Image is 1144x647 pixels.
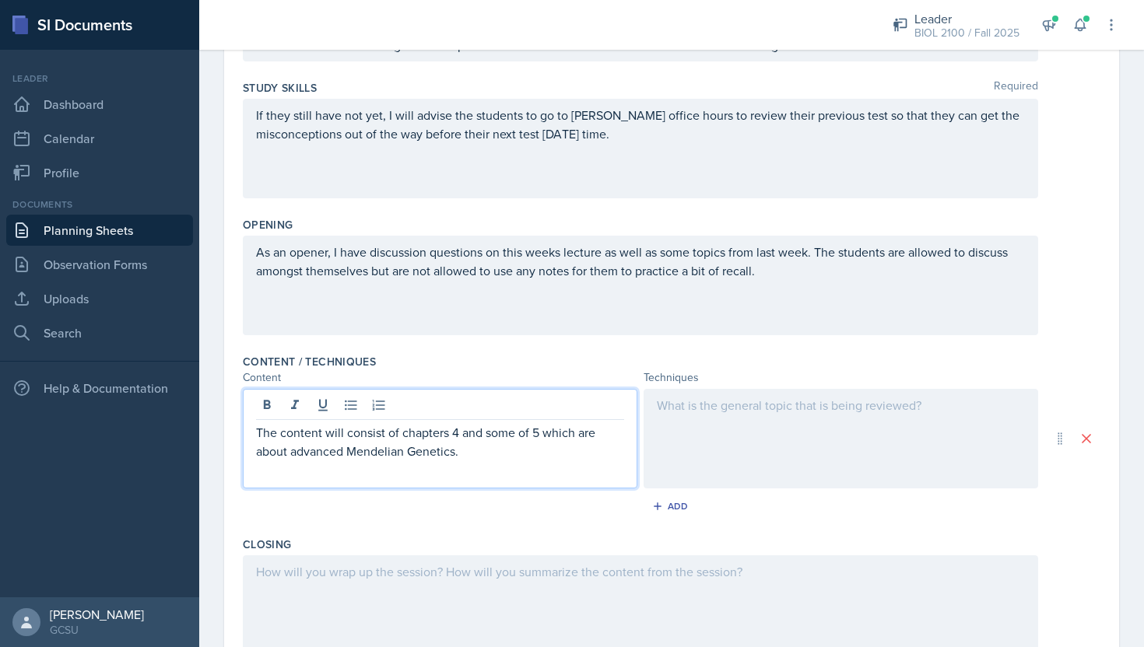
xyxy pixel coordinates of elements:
[256,106,1025,143] p: If they still have not yet, I will advise the students to go to [PERSON_NAME] office hours to rev...
[6,72,193,86] div: Leader
[243,80,317,96] label: Study Skills
[6,317,193,348] a: Search
[50,622,144,638] div: GCSU
[243,537,291,552] label: Closing
[6,157,193,188] a: Profile
[6,249,193,280] a: Observation Forms
[6,372,193,404] div: Help & Documentation
[647,495,697,518] button: Add
[256,243,1025,280] p: As an opener, I have discussion questions on this weeks lecture as well as some topics from last ...
[914,9,1019,28] div: Leader
[6,123,193,154] a: Calendar
[6,283,193,314] a: Uploads
[243,217,293,233] label: Opening
[243,369,637,386] div: Content
[50,607,144,622] div: [PERSON_NAME]
[655,500,689,512] div: Add
[644,369,1038,386] div: Techniques
[243,354,376,369] label: Content / Techniques
[6,215,193,246] a: Planning Sheets
[6,198,193,212] div: Documents
[6,89,193,120] a: Dashboard
[994,80,1038,96] span: Required
[914,25,1019,41] div: BIOL 2100 / Fall 2025
[256,423,624,460] p: The content will consist of chapters 4 and some of 5 which are about advanced Mendelian Genetics.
